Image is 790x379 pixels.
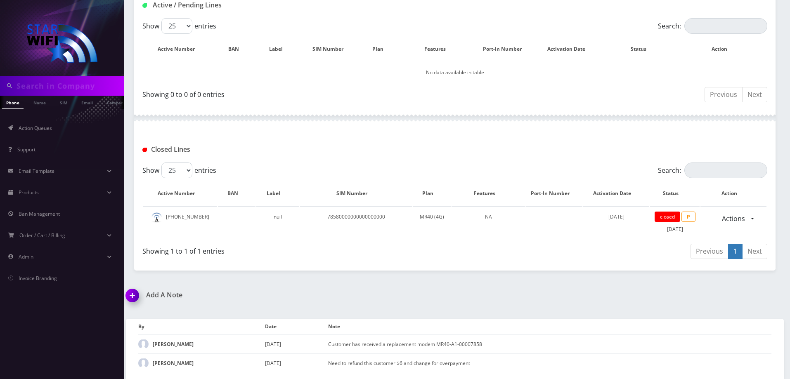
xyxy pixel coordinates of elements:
[25,22,99,64] img: StarWiFi
[705,87,743,102] a: Previous
[19,167,54,174] span: Email Template
[680,37,766,61] th: Action: activate to sort column ascending
[126,291,449,299] a: Add A Note
[452,181,525,205] th: Features: activate to sort column ascending
[328,319,771,334] th: Note
[218,181,255,205] th: BAN: activate to sort column ascending
[142,148,147,152] img: Closed Lines
[19,275,57,282] span: Invoice Branding
[303,37,362,61] th: SIM Number: activate to sort column ascending
[477,37,536,61] th: Port-In Number: activate to sort column ascending
[700,181,766,205] th: Action : activate to sort column ascending
[526,181,582,205] th: Port-In Number: activate to sort column ascending
[142,243,449,256] div: Showing 1 to 1 of 1 entries
[103,96,130,108] a: Company
[328,353,771,372] td: Need to refund this customer $6 and change for overpayment
[256,206,299,240] td: null
[19,232,65,239] span: Order / Cart / Billing
[161,18,192,34] select: Showentries
[717,211,750,226] a: Actions
[658,162,767,178] label: Search:
[691,244,729,259] a: Previous
[681,212,695,222] span: P
[265,334,328,353] td: [DATE]
[452,206,525,240] td: NA
[138,319,265,334] th: By
[413,206,451,240] td: MR40 (4G)
[17,146,35,153] span: Support
[218,37,257,61] th: BAN: activate to sort column ascending
[153,360,194,367] strong: [PERSON_NAME]
[413,181,451,205] th: Plan: activate to sort column ascending
[536,37,605,61] th: Activation Date: activate to sort column ascending
[143,62,766,83] td: No data available in table
[19,253,33,260] span: Admin
[362,37,402,61] th: Plan: activate to sort column ascending
[19,210,60,217] span: Ban Management
[142,18,216,34] label: Show entries
[258,37,302,61] th: Label: activate to sort column ascending
[402,37,476,61] th: Features: activate to sort column ascending
[77,96,97,108] a: Email
[728,244,743,259] a: 1
[142,86,449,99] div: Showing 0 to 0 of 0 entries
[583,181,649,205] th: Activation Date: activate to sort column ascending
[742,244,767,259] a: Next
[142,146,343,153] h1: Closed Lines
[142,1,343,9] h1: Active / Pending Lines
[17,78,122,94] input: Search in Company
[143,37,217,61] th: Active Number: activate to sort column ascending
[608,213,624,220] span: [DATE]
[56,96,71,108] a: SIM
[143,181,217,205] th: Active Number: activate to sort column descending
[2,96,24,109] a: Phone
[300,181,412,205] th: SIM Number: activate to sort column ascending
[650,206,700,240] td: [DATE]
[658,18,767,34] label: Search:
[265,319,328,334] th: Date
[300,206,412,240] td: 78580000000000000000
[742,87,767,102] a: Next
[684,162,767,178] input: Search:
[143,206,217,240] td: [PHONE_NUMBER]
[161,162,192,178] select: Showentries
[265,353,328,372] td: [DATE]
[142,3,147,8] img: Active / Pending Lines
[19,189,39,196] span: Products
[142,162,216,178] label: Show entries
[650,181,700,205] th: Status: activate to sort column ascending
[606,37,679,61] th: Status: activate to sort column ascending
[151,212,162,223] img: default.png
[19,125,52,132] span: Action Queues
[29,96,50,108] a: Name
[153,341,194,348] strong: [PERSON_NAME]
[256,181,299,205] th: Label: activate to sort column ascending
[684,18,767,34] input: Search:
[328,334,771,353] td: Customer has received a replacement modem MR40-A1-00007858
[655,212,680,222] span: closed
